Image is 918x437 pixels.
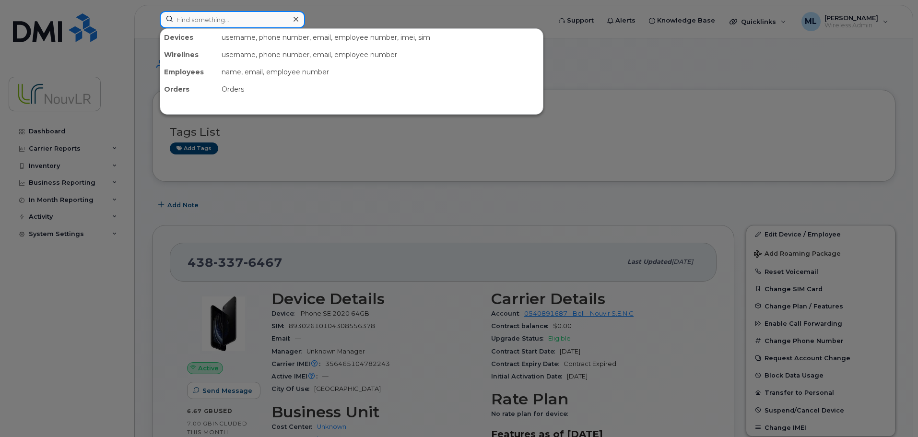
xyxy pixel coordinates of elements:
div: Employees [160,63,218,81]
div: name, email, employee number [218,63,543,81]
div: Devices [160,29,218,46]
div: Orders [160,81,218,98]
div: Wirelines [160,46,218,63]
div: username, phone number, email, employee number, imei, sim [218,29,543,46]
div: username, phone number, email, employee number [218,46,543,63]
div: Orders [218,81,543,98]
